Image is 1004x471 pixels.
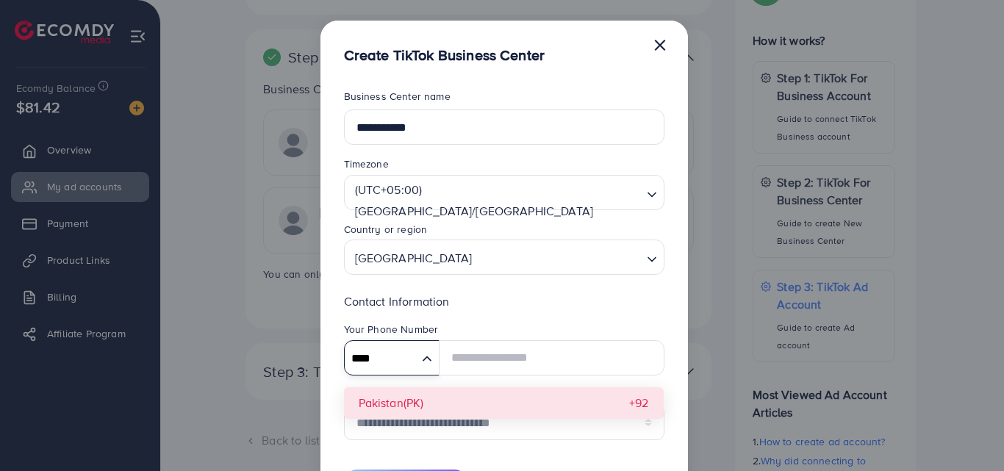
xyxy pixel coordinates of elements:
[359,395,424,411] span: Pakistan(PK)
[942,405,993,460] iframe: Chat
[344,222,428,237] label: Country or region
[346,348,417,370] input: Search for option
[629,395,648,411] span: +92
[352,179,639,222] span: (UTC+05:00) [GEOGRAPHIC_DATA]/[GEOGRAPHIC_DATA]
[344,322,439,337] label: Your Phone Number
[476,244,640,271] input: Search for option
[344,292,664,310] p: Contact Information
[653,29,667,59] button: Close
[344,340,440,375] div: Search for option
[344,157,389,171] label: Timezone
[344,387,460,402] label: Your Secondary Industry
[352,245,476,271] span: [GEOGRAPHIC_DATA]
[344,240,664,275] div: Search for option
[344,175,664,210] div: Search for option
[344,89,664,109] legend: Business Center name
[351,225,641,248] input: Search for option
[344,44,545,65] h5: Create TikTok Business Center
